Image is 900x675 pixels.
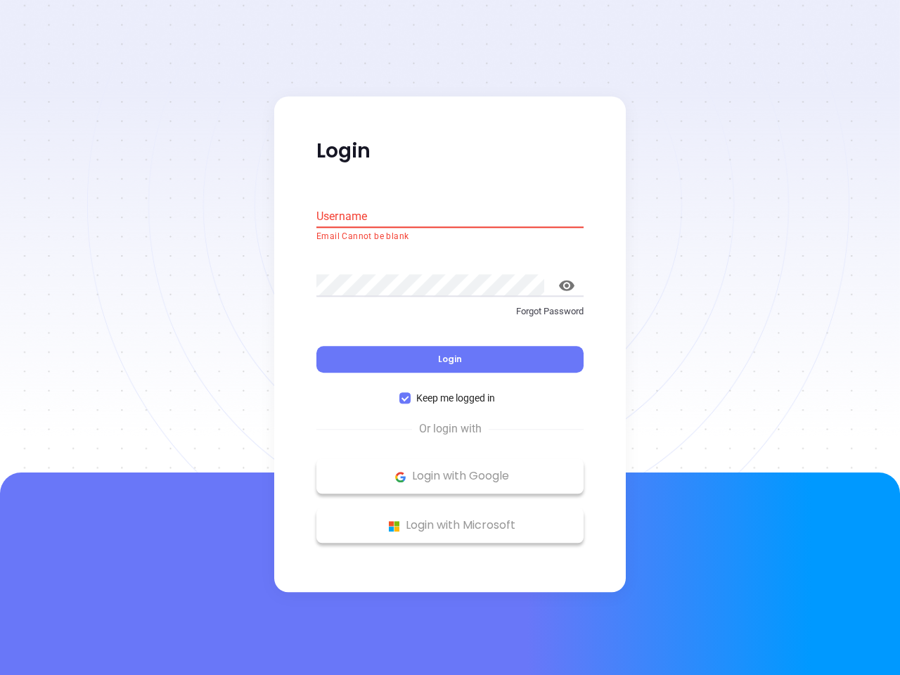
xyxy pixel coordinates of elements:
span: Login [438,354,462,366]
button: toggle password visibility [550,269,584,302]
button: Microsoft Logo Login with Microsoft [316,508,584,544]
img: Microsoft Logo [385,517,403,535]
img: Google Logo [392,468,409,486]
button: Login [316,347,584,373]
p: Email Cannot be blank [316,230,584,244]
a: Forgot Password [316,304,584,330]
p: Login [316,139,584,164]
button: Google Logo Login with Google [316,459,584,494]
span: Keep me logged in [411,391,501,406]
p: Login with Google [323,466,577,487]
p: Forgot Password [316,304,584,319]
p: Login with Microsoft [323,515,577,536]
span: Or login with [412,421,489,438]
